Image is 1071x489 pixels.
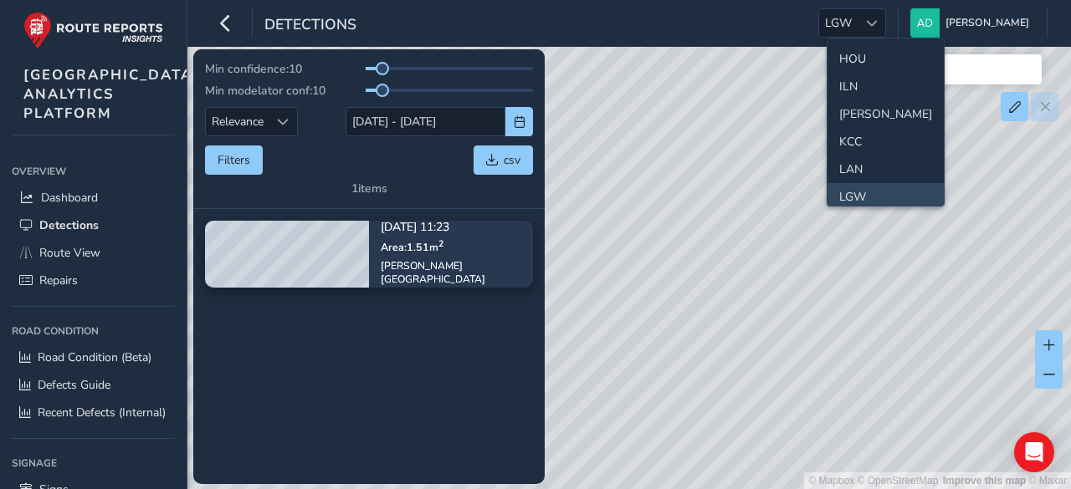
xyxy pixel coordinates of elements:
a: Dashboard [12,184,175,211]
div: Road Condition [12,318,175,344]
a: Recent Defects (Internal) [12,399,175,426]
span: Detections [264,14,356,38]
img: diamond-layout [910,8,940,38]
span: Area: 1.51 m [381,239,443,253]
span: Route View [39,245,100,261]
span: Min confidence: [205,61,289,77]
sup: 2 [438,237,443,249]
li: HOU [828,45,944,73]
div: Open Intercom Messenger [1014,432,1054,472]
img: rr logo [23,12,163,49]
div: Sort by Date [269,108,297,135]
button: [PERSON_NAME] [910,8,1035,38]
span: [GEOGRAPHIC_DATA] ANALYTICS PLATFORM [23,65,199,123]
li: ILN [828,73,944,100]
span: Defects Guide [38,377,110,393]
span: Min modelator conf: [205,83,312,99]
li: LAN [828,155,944,183]
a: Road Condition (Beta) [12,344,175,371]
span: Relevance [206,108,269,135]
a: Defects Guide [12,371,175,399]
li: KCC [828,128,944,155]
span: 10 [312,83,325,99]
p: [DATE] 11:23 [381,222,521,233]
a: Detections [12,211,175,239]
span: 10 [289,61,302,77]
span: Road Condition (Beta) [38,349,151,365]
a: Repairs [12,267,175,294]
span: LGW [819,9,858,37]
span: Dashboard [41,190,98,206]
div: [PERSON_NAME][GEOGRAPHIC_DATA] [381,258,521,285]
span: [PERSON_NAME] [945,8,1029,38]
span: Detections [39,217,99,233]
li: JER [828,100,944,128]
span: Repairs [39,273,78,288]
span: csv [504,152,520,168]
li: LGW [828,183,944,211]
a: Route View [12,239,175,267]
div: Overview [12,159,175,184]
button: csv [474,145,533,175]
div: Signage [12,451,175,476]
div: 1 items [351,181,387,196]
span: Recent Defects (Internal) [38,405,166,420]
button: Filters [205,145,263,175]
